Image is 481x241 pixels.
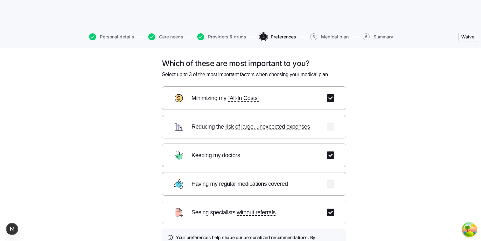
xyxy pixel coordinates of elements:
[192,187,297,197] span: Having my regular medications covered
[162,71,342,79] span: Select up to 3 of the most important factors when choosing your medical plan
[259,33,296,40] a: 4Preferences
[463,223,476,236] button: Open Tanstack query devtools
[192,122,319,140] span: Reducing the
[192,131,285,140] span: risk of large, unexpected expenses
[208,35,246,39] span: Providers & drugs
[310,33,317,40] span: 5
[159,35,183,39] span: Care needs
[192,94,265,103] span: Minimizing my
[458,32,477,42] button: Waive
[197,33,246,40] button: Providers & drugs
[196,33,246,40] a: Providers & drugs
[260,33,296,40] button: 4Preferences
[271,35,296,39] span: Preferences
[373,35,393,39] span: Summary
[240,216,283,225] span: without referrals
[461,34,474,40] span: Waive
[88,33,134,40] a: Personal details
[310,33,349,40] button: 5Medical plan
[148,33,183,40] button: Care needs
[230,94,265,103] span: “All-In Costs”
[147,33,183,40] a: Care needs
[162,58,346,68] h1: Which of these are most important to you?
[192,159,246,168] span: Keeping my doctors
[192,216,283,225] span: Seeing specialists
[363,33,393,40] button: 6Summary
[321,35,349,39] span: Medical plan
[260,33,267,40] span: 4
[100,35,134,39] span: Personal details
[363,33,370,40] span: 6
[89,33,134,40] button: Personal details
